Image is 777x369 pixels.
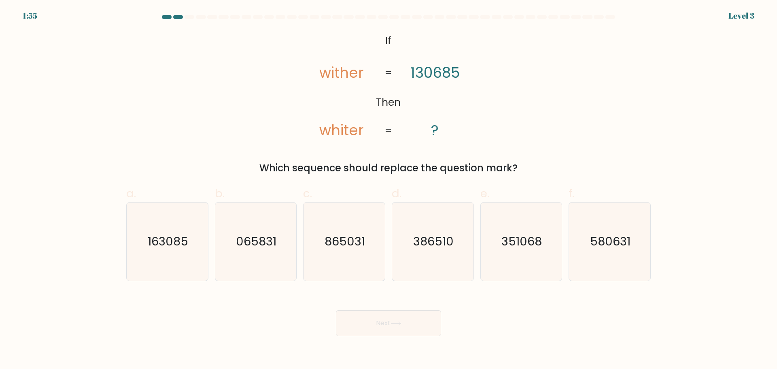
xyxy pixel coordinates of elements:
text: 351068 [502,233,542,250]
text: 580631 [590,233,631,250]
span: c. [303,186,312,201]
text: 065831 [236,233,277,250]
tspan: 130685 [410,63,460,83]
div: Which sequence should replace the question mark? [131,161,646,175]
text: 163085 [148,233,188,250]
tspan: = [385,124,392,138]
div: 1:55 [23,10,37,22]
div: Level 3 [728,10,754,22]
span: a. [126,186,136,201]
button: Next [336,310,441,336]
span: e. [480,186,489,201]
span: b. [215,186,225,201]
svg: @import url('[URL][DOMAIN_NAME]); [299,31,478,141]
text: 386510 [413,233,454,250]
tspan: Then [376,96,401,110]
tspan: ? [431,120,439,140]
tspan: wither [320,63,364,83]
tspan: = [385,66,392,80]
tspan: whiter [320,120,364,140]
text: 865031 [325,233,365,250]
tspan: If [386,34,392,48]
span: f. [569,186,574,201]
span: d. [392,186,401,201]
